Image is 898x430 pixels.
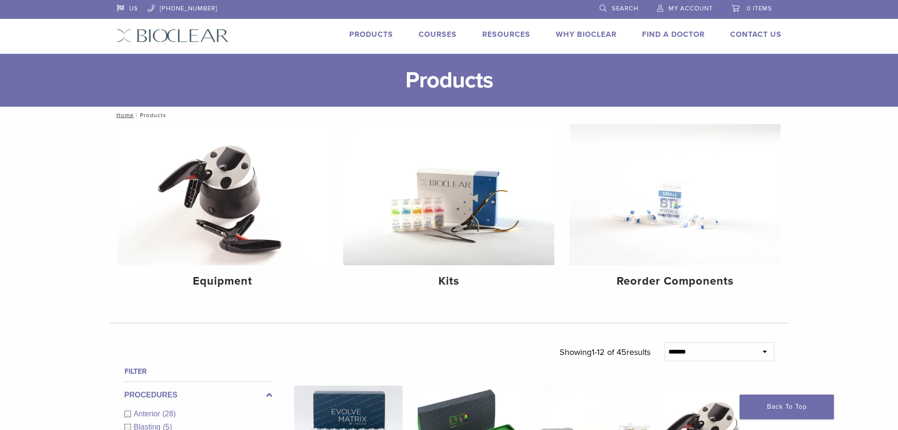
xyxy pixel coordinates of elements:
[642,30,705,39] a: Find A Doctor
[612,5,638,12] span: Search
[343,124,554,296] a: Kits
[349,30,393,39] a: Products
[577,273,773,290] h4: Reorder Components
[134,113,140,118] span: /
[560,342,651,362] p: Showing results
[556,30,617,39] a: Why Bioclear
[124,366,272,377] h4: Filter
[125,273,321,290] h4: Equipment
[668,5,713,12] span: My Account
[117,124,329,296] a: Equipment
[419,30,457,39] a: Courses
[569,124,781,265] img: Reorder Components
[110,107,789,124] nav: Products
[117,29,229,42] img: Bioclear
[482,30,530,39] a: Resources
[592,347,626,357] span: 1-12 of 45
[740,395,834,419] a: Back To Top
[163,410,176,418] span: (28)
[730,30,782,39] a: Contact Us
[351,273,547,290] h4: Kits
[134,410,163,418] span: Anterior
[747,5,772,12] span: 0 items
[117,124,329,265] img: Equipment
[124,389,272,401] label: Procedures
[569,124,781,296] a: Reorder Components
[343,124,554,265] img: Kits
[114,112,134,118] a: Home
